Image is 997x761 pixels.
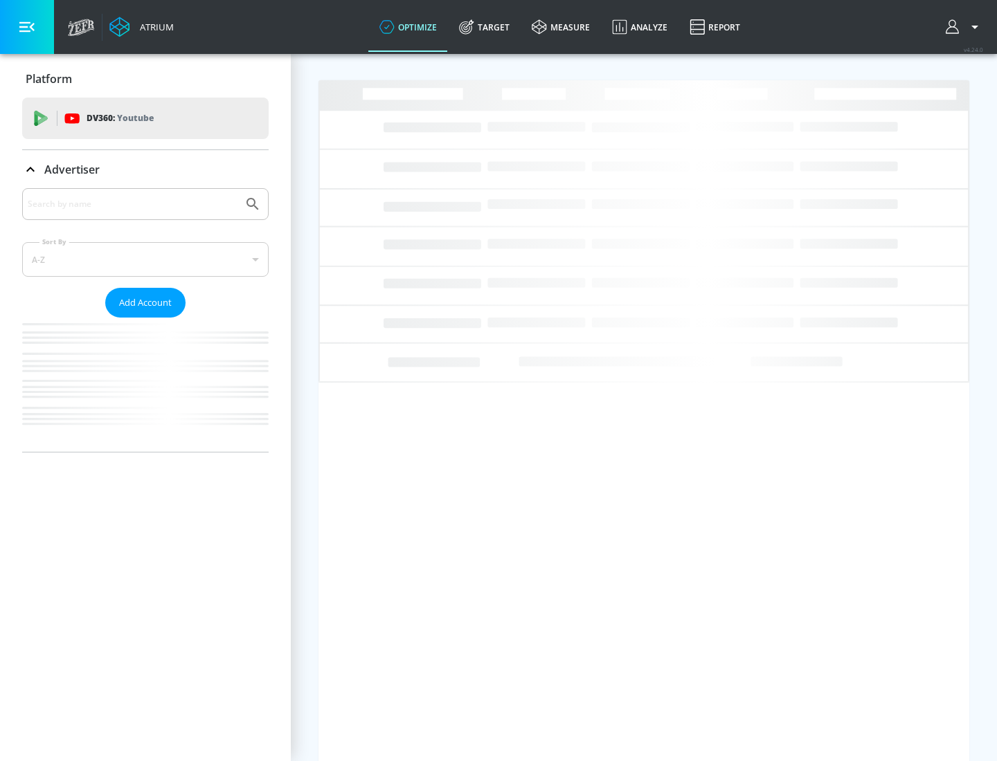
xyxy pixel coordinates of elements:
a: measure [521,2,601,52]
div: Advertiser [22,150,269,189]
p: Youtube [117,111,154,125]
span: v 4.24.0 [964,46,983,53]
p: DV360: [87,111,154,126]
div: DV360: Youtube [22,98,269,139]
p: Platform [26,71,72,86]
a: Report [679,2,751,52]
div: Platform [22,59,269,98]
button: Add Account [105,288,186,318]
div: Advertiser [22,188,269,452]
input: Search by name [28,195,237,213]
a: Target [448,2,521,52]
p: Advertiser [44,162,100,177]
div: A-Z [22,242,269,277]
nav: list of Advertiser [22,318,269,452]
a: Analyze [601,2,679,52]
a: optimize [368,2,448,52]
span: Add Account [119,295,172,311]
label: Sort By [39,237,69,246]
div: Atrium [134,21,174,33]
a: Atrium [109,17,174,37]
